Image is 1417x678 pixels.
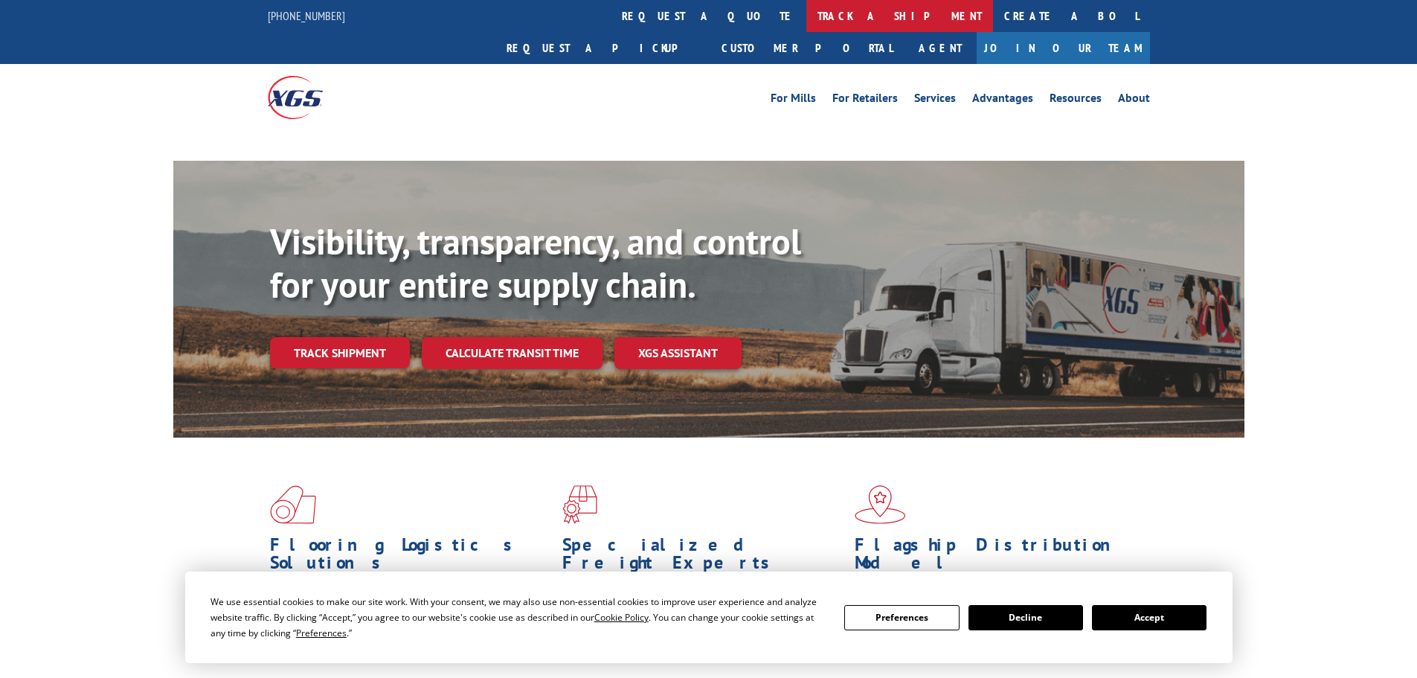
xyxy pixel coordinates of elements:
[495,32,710,64] a: Request a pickup
[185,572,1233,663] div: Cookie Consent Prompt
[614,337,742,369] a: XGS ASSISTANT
[594,611,649,624] span: Cookie Policy
[562,485,597,524] img: xgs-icon-focused-on-flooring-red
[1118,92,1150,109] a: About
[1050,92,1102,109] a: Resources
[296,627,347,639] span: Preferences
[771,92,816,109] a: For Mills
[844,605,959,630] button: Preferences
[855,536,1136,579] h1: Flagship Distribution Model
[710,32,904,64] a: Customer Portal
[211,594,826,641] div: We use essential cookies to make our site work. With your consent, we may also use non-essential ...
[972,92,1033,109] a: Advantages
[855,485,906,524] img: xgs-icon-flagship-distribution-model-red
[268,8,345,23] a: [PHONE_NUMBER]
[270,485,316,524] img: xgs-icon-total-supply-chain-intelligence-red
[904,32,977,64] a: Agent
[832,92,898,109] a: For Retailers
[977,32,1150,64] a: Join Our Team
[1092,605,1206,630] button: Accept
[270,337,410,368] a: Track shipment
[562,536,844,579] h1: Specialized Freight Experts
[270,218,801,307] b: Visibility, transparency, and control for your entire supply chain.
[422,337,603,369] a: Calculate transit time
[968,605,1083,630] button: Decline
[914,92,956,109] a: Services
[270,536,551,579] h1: Flooring Logistics Solutions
